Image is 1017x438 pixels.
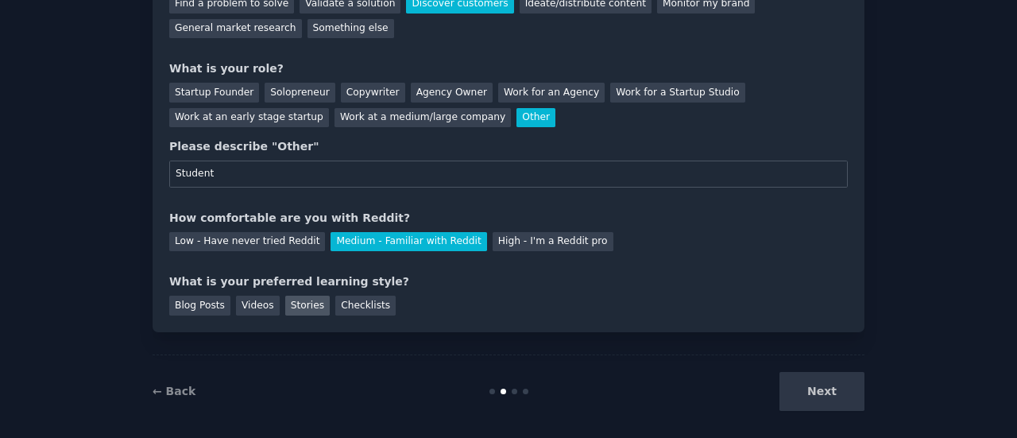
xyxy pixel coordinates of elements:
div: Agency Owner [411,83,493,103]
div: Checklists [335,296,396,316]
div: Stories [285,296,330,316]
div: General market research [169,19,302,39]
input: Your role [169,161,848,188]
div: Work at an early stage startup [169,108,329,128]
div: Something else [307,19,394,39]
div: Work for a Startup Studio [610,83,744,103]
div: High - I'm a Reddit pro [493,232,613,252]
div: Solopreneur [265,83,334,103]
div: Work for an Agency [498,83,605,103]
div: Startup Founder [169,83,259,103]
div: How comfortable are you with Reddit? [169,210,848,227]
div: Copywriter [341,83,405,103]
div: What is your preferred learning style? [169,273,848,290]
div: Low - Have never tried Reddit [169,232,325,252]
div: Medium - Familiar with Reddit [331,232,486,252]
div: Please describe "Other" [169,138,848,155]
div: Work at a medium/large company [334,108,511,128]
div: What is your role? [169,60,848,77]
div: Blog Posts [169,296,230,316]
a: ← Back [153,385,195,397]
div: Videos [236,296,280,316]
div: Other [516,108,555,128]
